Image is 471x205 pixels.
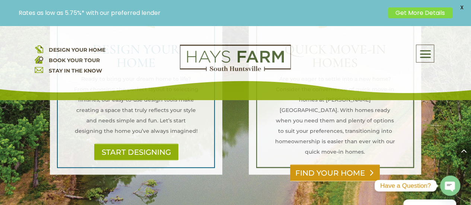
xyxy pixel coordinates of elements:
p: Rates as low as 5.75%* with our preferred lender [19,9,384,16]
img: book your home tour [35,55,43,64]
a: STAY IN THE KNOW [49,67,102,74]
img: Logo [180,45,291,71]
a: DESIGN YOUR HOME [49,47,105,53]
p: Are you eager to settle into a new home? Consider the convenience of quick move-in homes at [PERS... [273,73,397,157]
a: Get More Details [388,7,452,18]
a: BOOK YOUR TOUR [49,57,100,64]
img: design your home [35,45,43,53]
a: hays farm homes huntsville development [180,66,291,73]
a: FIND YOUR HOME [290,164,380,181]
span: X [456,2,467,13]
a: START DESIGNING [94,143,178,160]
p: Ready to bring your dream home to life? From choosing the perfect layout to selecting finishes, o... [74,73,198,136]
